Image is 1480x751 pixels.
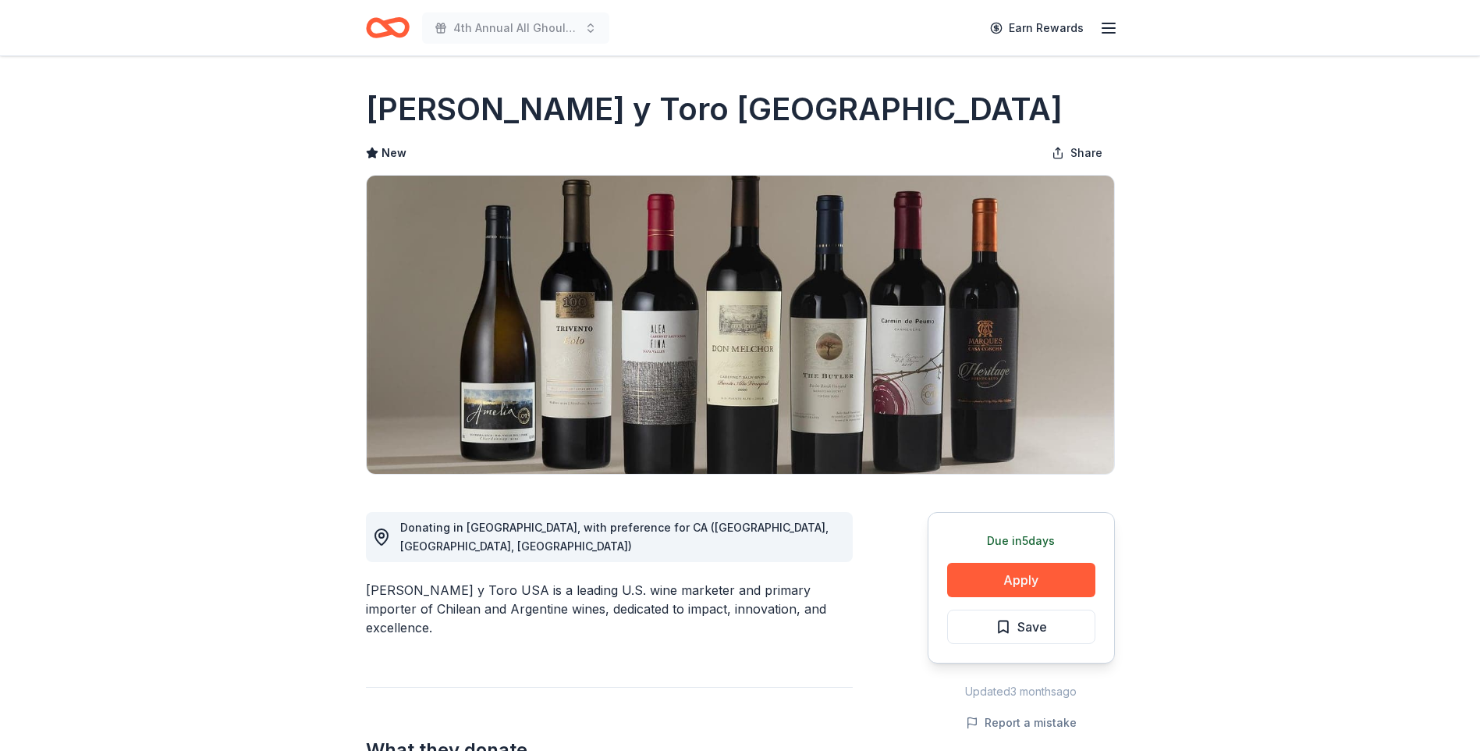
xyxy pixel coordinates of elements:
[1017,617,1047,637] span: Save
[366,9,410,46] a: Home
[366,87,1063,131] h1: [PERSON_NAME] y Toro [GEOGRAPHIC_DATA]
[928,682,1115,701] div: Updated 3 months ago
[453,19,578,37] span: 4th Annual All Ghouls Gala
[947,563,1095,597] button: Apply
[422,12,609,44] button: 4th Annual All Ghouls Gala
[366,581,853,637] div: [PERSON_NAME] y Toro USA is a leading U.S. wine marketer and primary importer of Chilean and Arge...
[1070,144,1102,162] span: Share
[947,532,1095,550] div: Due in 5 days
[400,521,829,553] span: Donating in [GEOGRAPHIC_DATA], with preference for CA ([GEOGRAPHIC_DATA], [GEOGRAPHIC_DATA], [GEO...
[981,14,1093,42] a: Earn Rewards
[382,144,406,162] span: New
[947,610,1095,644] button: Save
[367,176,1114,474] img: Image for Viña Concha y Toro USA
[1039,137,1115,169] button: Share
[966,714,1077,732] button: Report a mistake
